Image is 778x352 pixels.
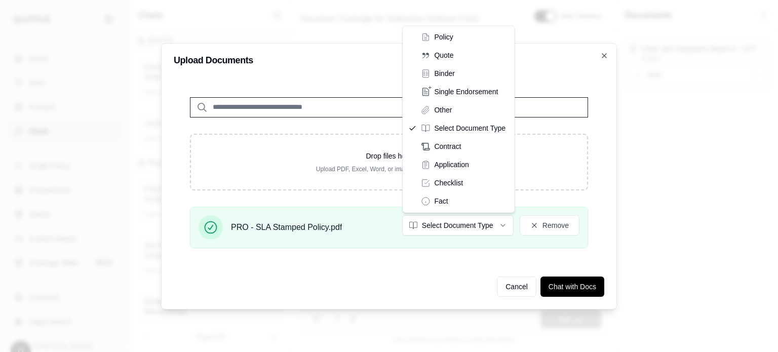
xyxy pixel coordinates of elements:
[540,277,604,297] button: Chat with Docs
[497,277,536,297] button: Cancel
[207,165,571,173] p: Upload PDF, Excel, Word, or image files (max 150MB)
[174,56,604,65] h2: Upload Documents
[520,215,579,236] button: Remove
[434,87,498,97] span: Single Endorsement
[434,196,448,206] span: Fact
[207,151,571,161] p: Drop files here
[434,68,454,79] span: Binder
[434,105,452,115] span: Other
[434,178,463,188] span: Checklist
[434,141,461,151] span: Contract
[434,160,469,170] span: Application
[434,32,453,42] span: Policy
[231,221,342,233] span: PRO - SLA Stamped Policy.pdf
[434,123,505,133] span: Select Document Type
[434,50,453,60] span: Quote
